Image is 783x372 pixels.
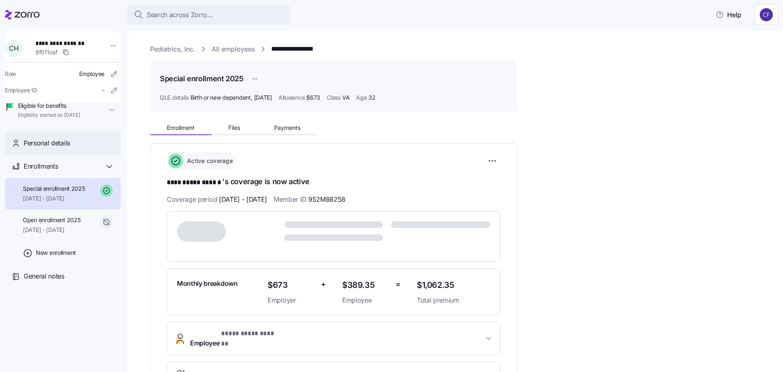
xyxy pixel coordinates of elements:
h1: 's coverage is now active [167,176,500,188]
button: Search across Zorro... [127,5,290,25]
h1: Special enrollment 2025 [160,74,243,84]
span: QLE details [160,94,189,102]
span: Employee [190,329,280,348]
span: Eligibility started on [DATE] [18,112,80,119]
button: Help [709,7,748,23]
span: General notes [24,271,64,281]
span: Age [356,94,367,102]
span: Birth or new dependent , [190,94,272,102]
span: 8f011caf [35,48,58,56]
span: Role [5,70,16,78]
span: Employer [268,295,314,305]
span: Special enrollment 2025 [23,185,85,193]
span: Help [716,10,741,20]
span: Employee ID [5,86,37,94]
span: C H [9,45,18,51]
a: All employees [212,44,255,54]
span: $389.35 [342,278,389,292]
span: Search across Zorro... [147,10,213,20]
span: Enrollment [167,125,195,131]
span: 32 [368,94,375,102]
span: Personal details [24,138,70,148]
span: 952M88258 [308,194,345,205]
span: [DATE] - [DATE] [23,194,85,203]
span: Member ID [274,194,345,205]
span: Enrollments [24,161,58,172]
span: Monthly breakdown [177,278,238,289]
span: $673 [268,278,314,292]
span: Total premium [417,295,490,305]
span: New enrollment [36,249,76,257]
span: Files [228,125,240,131]
span: Class [327,94,341,102]
span: - [102,86,104,94]
span: [DATE] [254,94,272,102]
span: Eligible for benefits [18,102,80,110]
span: [DATE] - [DATE] [23,226,80,234]
span: Active coverage [185,157,233,165]
span: Payments [274,125,301,131]
span: Employee [342,295,389,305]
span: + [321,278,326,290]
img: 7d4a9558da78dc7654dde66b79f71a2e [760,8,773,21]
span: $673 [306,94,320,102]
span: VA [342,94,349,102]
span: = [396,278,400,290]
span: Open enrollment 2025 [23,216,80,224]
span: $1,062.35 [417,278,490,292]
span: Coverage period [167,194,267,205]
span: Allowance [279,94,305,102]
span: Employee [79,70,104,78]
span: [DATE] - [DATE] [219,194,267,205]
a: Pediatrics, Inc. [150,44,195,54]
